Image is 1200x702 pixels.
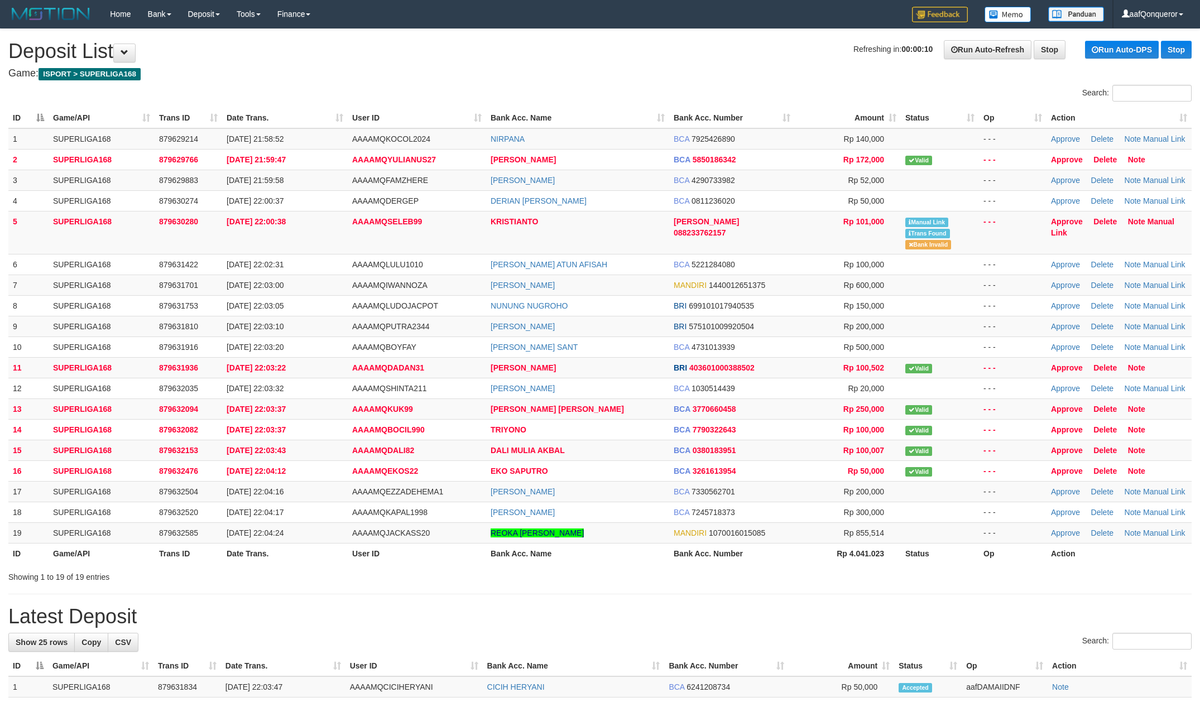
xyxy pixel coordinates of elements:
td: SUPERLIGA168 [49,378,155,398]
a: [PERSON_NAME] [491,508,555,517]
a: Manual Link [1143,508,1185,517]
th: Op: activate to sort column ascending [979,108,1047,128]
a: Manual Link [1143,384,1185,393]
a: Stop [1161,41,1192,59]
span: Show 25 rows [16,638,68,647]
th: Amount: activate to sort column ascending [795,108,901,128]
a: Stop [1034,40,1065,59]
a: Note [1125,322,1141,331]
td: 5 [8,211,49,254]
span: Valid transaction [905,446,932,456]
td: - - - [979,149,1047,170]
td: 6 [8,254,49,275]
a: Note [1125,384,1141,393]
th: User ID: activate to sort column ascending [345,656,483,676]
a: Note [1052,682,1069,691]
a: Approve [1051,446,1083,455]
th: ID: activate to sort column descending [8,656,48,676]
img: panduan.png [1048,7,1104,22]
a: Manual Link [1143,322,1185,331]
span: Rp 600,000 [844,281,884,290]
a: [PERSON_NAME] [491,176,555,185]
th: Status: activate to sort column ascending [901,108,979,128]
a: [PERSON_NAME] [491,155,556,164]
span: 879632082 [159,425,198,434]
a: Delete [1091,260,1113,269]
a: Note [1128,446,1145,455]
span: Copy 4290733982 to clipboard [692,176,735,185]
a: NUNUNG NUGROHO [491,301,568,310]
span: Rp 172,000 [843,155,884,164]
td: 2 [8,149,49,170]
a: Approve [1051,508,1080,517]
span: Rp 200,000 [844,322,884,331]
span: [DATE] 22:03:22 [227,363,286,372]
td: - - - [979,211,1047,254]
a: Delete [1091,322,1113,331]
th: Trans ID: activate to sort column ascending [153,656,221,676]
span: [DATE] 22:00:37 [227,196,284,205]
a: Delete [1091,528,1113,537]
a: Delete [1091,301,1113,310]
span: ISPORT > SUPERLIGA168 [39,68,141,80]
span: Rp 500,000 [844,343,884,352]
span: [DATE] 22:00:38 [227,217,286,226]
span: AAAAMQSHINTA211 [352,384,427,393]
a: Note [1128,425,1145,434]
span: Valid transaction [905,426,932,435]
td: SUPERLIGA168 [49,460,155,481]
a: CSV [108,633,138,652]
a: Delete [1093,425,1117,434]
span: BRI [674,363,687,372]
span: Valid transaction [905,405,932,415]
span: [DATE] 22:03:37 [227,405,286,413]
td: SUPERLIGA168 [49,211,155,254]
span: Rp 200,000 [844,487,884,496]
a: Manual Link [1143,134,1185,143]
span: AAAAMQSELEB99 [352,217,422,226]
th: Bank Acc. Name: activate to sort column ascending [486,108,669,128]
span: Copy 3770660458 to clipboard [693,405,736,413]
th: Bank Acc. Name: activate to sort column ascending [483,656,665,676]
a: Delete [1091,343,1113,352]
span: AAAAMQYULIANUS27 [352,155,436,164]
td: SUPERLIGA168 [49,170,155,190]
span: Rp 100,000 [843,425,884,434]
td: - - - [979,378,1047,398]
a: Delete [1091,384,1113,393]
span: [DATE] 22:03:37 [227,425,286,434]
a: Note [1125,260,1141,269]
td: 17 [8,481,49,502]
a: [PERSON_NAME] [491,384,555,393]
span: 879631810 [159,322,198,331]
span: Rp 50,000 [848,196,884,205]
span: BCA [674,260,689,269]
span: CSV [115,638,131,647]
a: Note [1128,405,1145,413]
td: - - - [979,460,1047,481]
td: 14 [8,419,49,440]
a: Delete [1093,405,1117,413]
td: - - - [979,275,1047,295]
span: [DATE] 22:03:00 [227,281,284,290]
span: 879631701 [159,281,198,290]
span: [DATE] 22:03:32 [227,384,284,393]
th: Action: activate to sort column ascending [1047,108,1192,128]
span: AAAAMQEZZADEHEMA1 [352,487,443,496]
img: Feedback.jpg [912,7,968,22]
span: Copy 088233762157 to clipboard [674,228,726,237]
a: Approve [1051,301,1080,310]
td: - - - [979,254,1047,275]
a: KRISTIANTO [491,217,538,226]
span: Refreshing in: [853,45,933,54]
span: AAAAMQLUDOJACPOT [352,301,438,310]
a: Approve [1051,425,1083,434]
a: Delete [1091,176,1113,185]
a: Delete [1091,508,1113,517]
a: [PERSON_NAME] ATUN AFISAH [491,260,607,269]
span: AAAAMQEKOS22 [352,467,418,475]
span: Copy 7790322643 to clipboard [693,425,736,434]
a: Manual Link [1143,301,1185,310]
span: 879632476 [159,467,198,475]
a: Run Auto-Refresh [944,40,1031,59]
